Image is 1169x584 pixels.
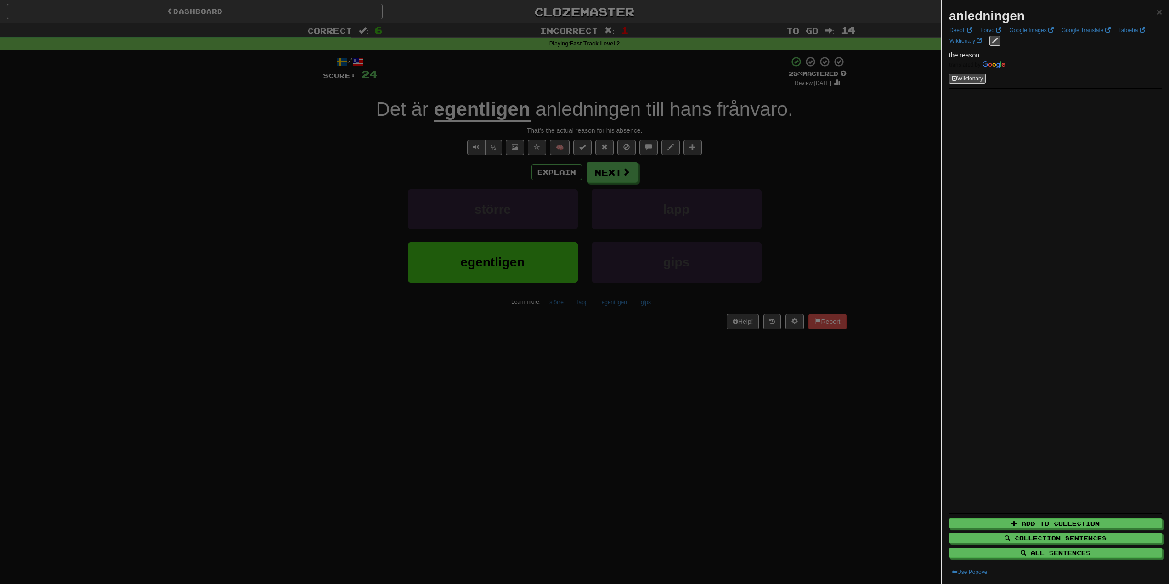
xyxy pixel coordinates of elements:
[949,548,1162,558] button: All Sentences
[947,36,985,46] a: Wiktionary
[977,25,1004,35] a: Forvo
[1059,25,1113,35] a: Google Translate
[949,533,1162,543] button: Collection Sentences
[1157,6,1162,17] span: ×
[949,567,992,577] button: Use Popover
[1157,7,1162,17] button: Close
[1116,25,1148,35] a: Tatoeba
[949,61,1005,68] img: Color short
[949,518,1162,528] button: Add to Collection
[989,36,1000,46] button: edit links
[947,25,975,35] a: DeepL
[949,9,1025,23] strong: anledningen
[1006,25,1056,35] a: Google Images
[949,51,979,59] span: the reason
[949,74,986,84] button: Wiktionary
